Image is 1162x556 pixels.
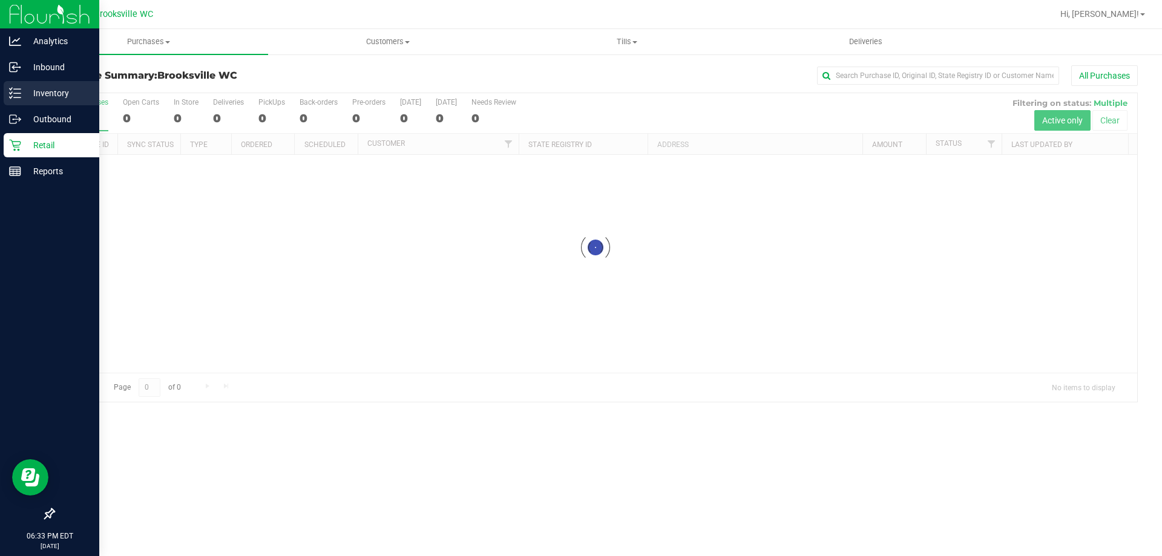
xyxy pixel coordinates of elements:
[5,531,94,541] p: 06:33 PM EDT
[21,86,94,100] p: Inventory
[21,138,94,152] p: Retail
[817,67,1059,85] input: Search Purchase ID, Original ID, State Registry ID or Customer Name...
[268,29,507,54] a: Customers
[29,29,268,54] a: Purchases
[94,9,153,19] span: Brooksville WC
[21,34,94,48] p: Analytics
[21,112,94,126] p: Outbound
[5,541,94,551] p: [DATE]
[53,70,415,81] h3: Purchase Summary:
[507,29,746,54] a: Tills
[29,36,268,47] span: Purchases
[1071,65,1138,86] button: All Purchases
[9,139,21,151] inline-svg: Retail
[9,35,21,47] inline-svg: Analytics
[21,164,94,178] p: Reports
[157,70,237,81] span: Brooksville WC
[9,113,21,125] inline-svg: Outbound
[833,36,899,47] span: Deliveries
[9,87,21,99] inline-svg: Inventory
[12,459,48,495] iframe: Resource center
[746,29,985,54] a: Deliveries
[269,36,507,47] span: Customers
[9,165,21,177] inline-svg: Reports
[21,60,94,74] p: Inbound
[9,61,21,73] inline-svg: Inbound
[1060,9,1139,19] span: Hi, [PERSON_NAME]!
[508,36,746,47] span: Tills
